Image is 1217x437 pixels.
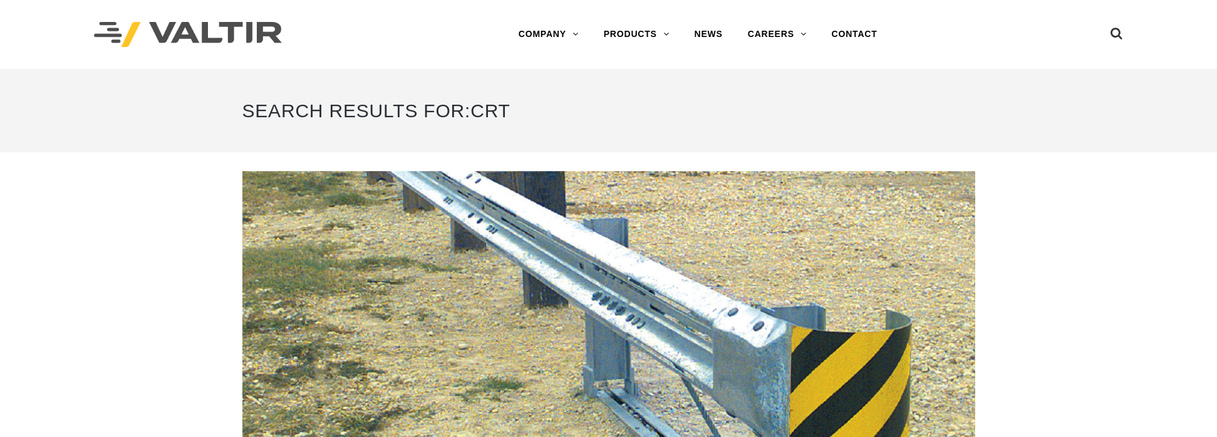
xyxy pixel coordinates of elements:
a: CONTACT [819,22,890,47]
a: COMPANY [506,22,591,47]
img: Valtir [94,22,282,48]
a: CAREERS [735,22,819,47]
a: NEWS [682,22,735,47]
h1: Search Results for: [242,88,975,134]
span: crt [470,100,510,121]
a: PRODUCTS [591,22,682,47]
